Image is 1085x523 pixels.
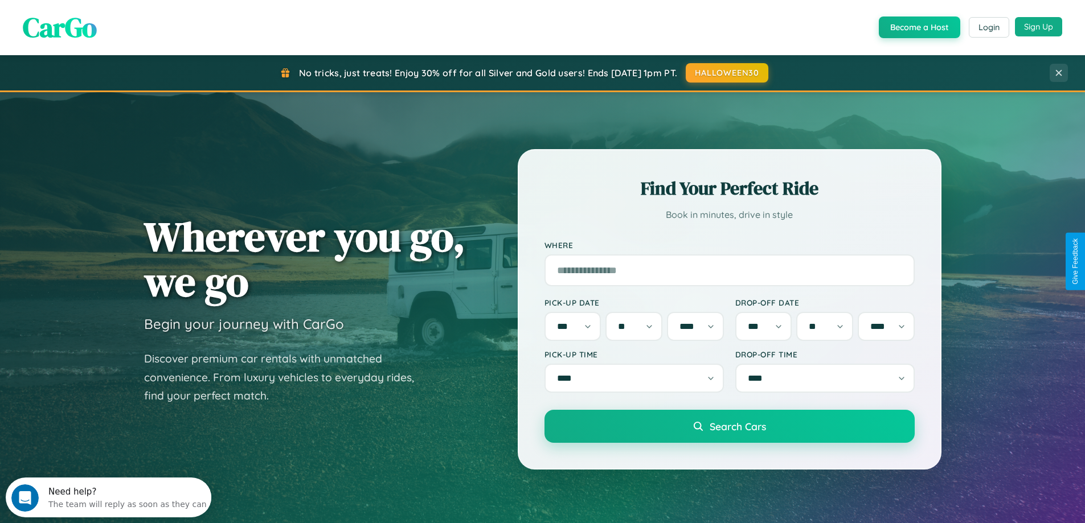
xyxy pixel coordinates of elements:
[735,298,915,307] label: Drop-off Date
[5,5,212,36] div: Open Intercom Messenger
[544,207,915,223] p: Book in minutes, drive in style
[710,420,766,433] span: Search Cars
[544,298,724,307] label: Pick-up Date
[544,176,915,201] h2: Find Your Perfect Ride
[544,240,915,250] label: Where
[299,67,677,79] span: No tricks, just treats! Enjoy 30% off for all Silver and Gold users! Ends [DATE] 1pm PT.
[1015,17,1062,36] button: Sign Up
[735,349,915,359] label: Drop-off Time
[544,410,915,443] button: Search Cars
[43,19,201,31] div: The team will reply as soon as they can
[23,9,97,46] span: CarGo
[544,349,724,359] label: Pick-up Time
[6,477,211,517] iframe: Intercom live chat discovery launcher
[43,10,201,19] div: Need help?
[1071,238,1079,285] div: Give Feedback
[144,214,465,304] h1: Wherever you go, we go
[686,63,768,83] button: HALLOWEEN30
[11,484,39,512] iframe: Intercom live chat
[879,17,960,38] button: Become a Host
[969,17,1009,38] button: Login
[144,315,344,332] h3: Begin your journey with CarGo
[144,349,429,405] p: Discover premium car rentals with unmatched convenience. From luxury vehicles to everyday rides, ...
